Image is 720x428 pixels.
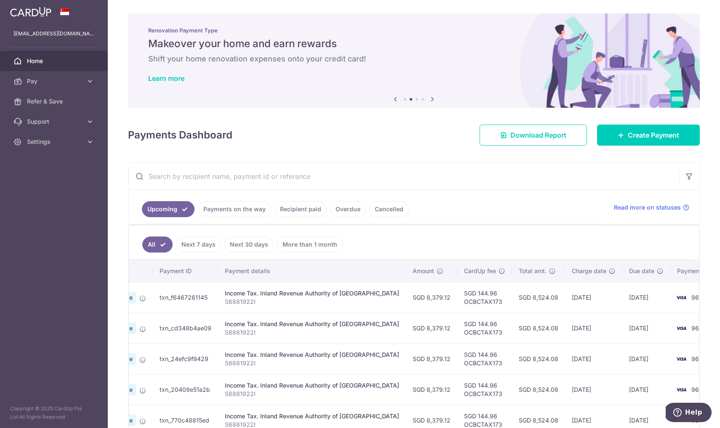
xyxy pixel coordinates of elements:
img: Renovation banner [128,13,700,108]
td: SGD 8,379.12 [406,313,457,343]
td: [DATE] [565,343,622,374]
span: Pay [27,77,83,85]
td: SGD 8,379.12 [406,282,457,313]
td: SGD 8,524.08 [512,374,565,405]
span: Home [27,57,83,65]
span: 9647 [691,355,706,362]
span: Download Report [510,130,566,140]
span: Refer & Save [27,97,83,106]
h4: Payments Dashboard [128,128,232,143]
h6: Shift your home renovation expenses onto your credit card! [148,54,680,64]
td: SGD 8,379.12 [406,374,457,405]
a: Read more on statuses [614,203,689,212]
td: [DATE] [565,313,622,343]
span: 9647 [691,386,706,393]
p: Renovation Payment Type [148,27,680,34]
td: SGD 144.96 OCBCTAX173 [457,313,512,343]
span: Total amt. [519,267,547,275]
td: [DATE] [622,313,670,343]
td: [DATE] [565,282,622,313]
td: txn_f6467261145 [153,282,218,313]
th: Payment details [218,260,406,282]
img: Bank Card [673,292,690,303]
a: Download Report [480,125,587,146]
img: Bank Card [673,354,690,364]
td: SGD 8,524.08 [512,282,565,313]
a: Create Payment [597,125,700,146]
a: Overdue [330,201,366,217]
a: More than 1 month [277,237,343,253]
div: Income Tax. Inland Revenue Authority of [GEOGRAPHIC_DATA] [225,381,399,390]
p: S6881922I [225,359,399,367]
a: Next 30 days [224,237,274,253]
div: Income Tax. Inland Revenue Authority of [GEOGRAPHIC_DATA] [225,351,399,359]
h5: Makeover your home and earn rewards [148,37,680,51]
td: SGD 144.96 OCBCTAX173 [457,282,512,313]
input: Search by recipient name, payment id or reference [128,163,679,190]
td: [DATE] [622,282,670,313]
span: Read more on statuses [614,203,681,212]
td: txn_24efc9f9429 [153,343,218,374]
p: [EMAIL_ADDRESS][DOMAIN_NAME] [13,29,94,38]
a: Next 7 days [176,237,221,253]
img: CardUp [10,7,51,17]
td: SGD 144.96 OCBCTAX173 [457,343,512,374]
a: Recipient paid [275,201,327,217]
td: SGD 8,524.08 [512,313,565,343]
img: Bank Card [673,385,690,395]
span: Create Payment [628,130,679,140]
span: Support [27,117,83,126]
span: Amount [413,267,434,275]
span: 9647 [691,294,706,301]
a: All [142,237,173,253]
td: SGD 8,379.12 [406,343,457,374]
p: S6881922I [225,298,399,306]
span: Charge date [572,267,606,275]
td: [DATE] [622,343,670,374]
img: Bank Card [673,323,690,333]
div: Income Tax. Inland Revenue Authority of [GEOGRAPHIC_DATA] [225,289,399,298]
iframe: Opens a widget where you can find more information [666,403,712,424]
td: [DATE] [622,374,670,405]
a: Payments on the way [198,201,271,217]
a: Upcoming [142,201,195,217]
td: txn_20409e51a2b [153,374,218,405]
p: S6881922I [225,390,399,398]
a: Cancelled [369,201,409,217]
td: SGD 144.96 OCBCTAX173 [457,374,512,405]
span: CardUp fee [464,267,496,275]
div: Income Tax. Inland Revenue Authority of [GEOGRAPHIC_DATA] [225,320,399,328]
td: SGD 8,524.08 [512,343,565,374]
p: S6881922I [225,328,399,337]
td: txn_cd348b4ae09 [153,313,218,343]
span: 9647 [691,324,706,332]
span: Due date [629,267,654,275]
th: Payment ID [153,260,218,282]
td: [DATE] [565,374,622,405]
span: Settings [27,138,83,146]
a: Learn more [148,74,184,82]
div: Income Tax. Inland Revenue Authority of [GEOGRAPHIC_DATA] [225,412,399,420]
